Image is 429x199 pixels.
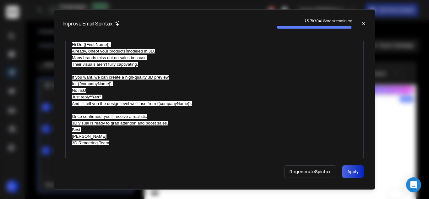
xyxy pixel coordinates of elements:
[95,48,127,53] strong: I
[72,141,109,145] span: 3D Rendering Team
[90,95,101,99] span: “Yes”
[72,134,106,139] span: [PERSON_NAME]
[72,101,192,106] span: And I’ll tell you the design level we’ll use from {{companyName}}.
[72,95,90,99] span: Just reply
[72,62,138,67] span: Their visuals aren’t fully captivating.
[72,114,147,119] span: Once confirmed, you’ll receive a realistic
[72,55,147,60] span: Many brands miss out on sales because
[284,165,336,178] button: RegenerateSpintax
[101,95,102,99] span: ,
[72,49,155,53] span: modeled in 3D,
[95,49,126,53] span: of your products
[304,18,315,24] strong: 73.7K
[72,81,113,86] span: for {{companyName}}.
[72,127,81,132] span: Best,
[72,75,169,80] span: If you want, we can create a high-quality 3D preview
[72,88,86,93] span: No risk!
[72,42,111,47] span: Hi Dr. {{First Name}},
[63,20,112,27] h1: Improve Email Spintax
[72,121,168,125] span: 3D visual is ready to grab attention and boost sales.
[91,49,95,53] span: ne
[342,165,364,178] button: Apply
[72,49,87,53] span: Already,
[277,19,352,24] p: / 0 AI Words remaining
[88,48,91,53] span: o
[406,177,421,192] div: Open Intercom Messenger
